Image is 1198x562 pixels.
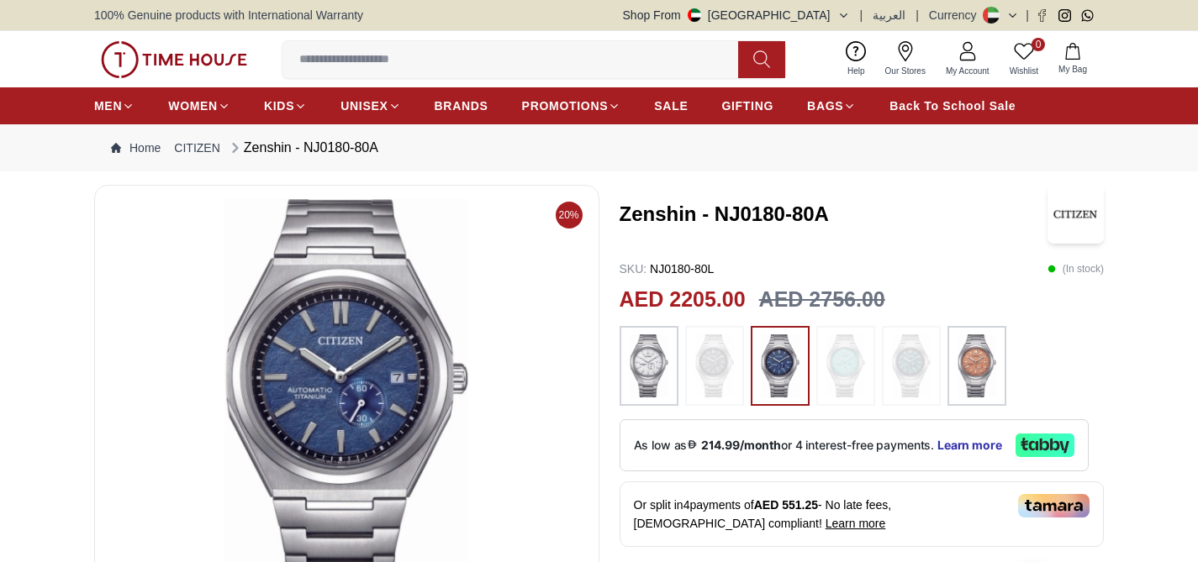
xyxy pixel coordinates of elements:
[168,91,230,121] a: WOMEN
[688,8,701,22] img: United Arab Emirates
[1036,9,1048,22] a: Facebook
[1081,9,1094,22] a: Whatsapp
[875,38,936,81] a: Our Stores
[94,7,363,24] span: 100% Genuine products with International Warranty
[174,139,219,156] a: CITIZEN
[340,91,400,121] a: UNISEX
[860,7,863,24] span: |
[956,334,998,397] img: ...
[1003,65,1045,77] span: Wishlist
[807,91,856,121] a: BAGS
[929,7,984,24] div: Currency
[556,202,583,228] span: 20%
[623,7,850,24] button: Shop From[GEOGRAPHIC_DATA]
[759,334,801,397] img: ...
[620,284,746,316] h2: AED 2205.00
[264,91,307,121] a: KIDS
[889,91,1016,121] a: Back To School Sale
[890,334,932,397] img: ...
[721,97,773,114] span: GIFTING
[1048,39,1097,79] button: My Bag
[1026,7,1029,24] span: |
[435,91,488,121] a: BRANDS
[111,139,161,156] a: Home
[522,97,609,114] span: PROMOTIONS
[620,260,715,277] p: NJ0180-80L
[654,91,688,121] a: SALE
[628,334,670,397] img: ...
[94,124,1104,171] nav: Breadcrumb
[1018,494,1090,517] img: Tamara
[654,97,688,114] span: SALE
[620,201,1048,228] h3: Zenshin - NJ0180-80A
[101,41,247,78] img: ...
[340,97,388,114] span: UNISEX
[1032,38,1045,51] span: 0
[939,65,996,77] span: My Account
[1052,63,1094,76] span: My Bag
[837,38,875,81] a: Help
[435,97,488,114] span: BRANDS
[264,97,294,114] span: KIDS
[522,91,621,121] a: PROMOTIONS
[1048,260,1104,277] p: ( In stock )
[754,498,818,512] span: AED 551.25
[879,65,932,77] span: Our Stores
[1000,38,1048,81] a: 0Wishlist
[694,334,736,397] img: ...
[227,138,378,158] div: Zenshin - NJ0180-80A
[826,517,886,530] span: Learn more
[94,97,122,114] span: MEN
[889,97,1016,114] span: Back To School Sale
[825,334,867,397] img: ...
[759,284,885,316] h3: AED 2756.00
[1048,185,1104,244] img: Zenshin - NJ0180-80A
[620,262,647,276] span: SKU :
[620,481,1104,547] div: Or split in 4 payments of - No late fees, [DEMOGRAPHIC_DATA] compliant!
[916,7,919,24] span: |
[841,65,872,77] span: Help
[873,7,905,24] button: العربية
[1058,9,1071,22] a: Instagram
[807,97,843,114] span: BAGS
[168,97,218,114] span: WOMEN
[721,91,773,121] a: GIFTING
[94,91,135,121] a: MEN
